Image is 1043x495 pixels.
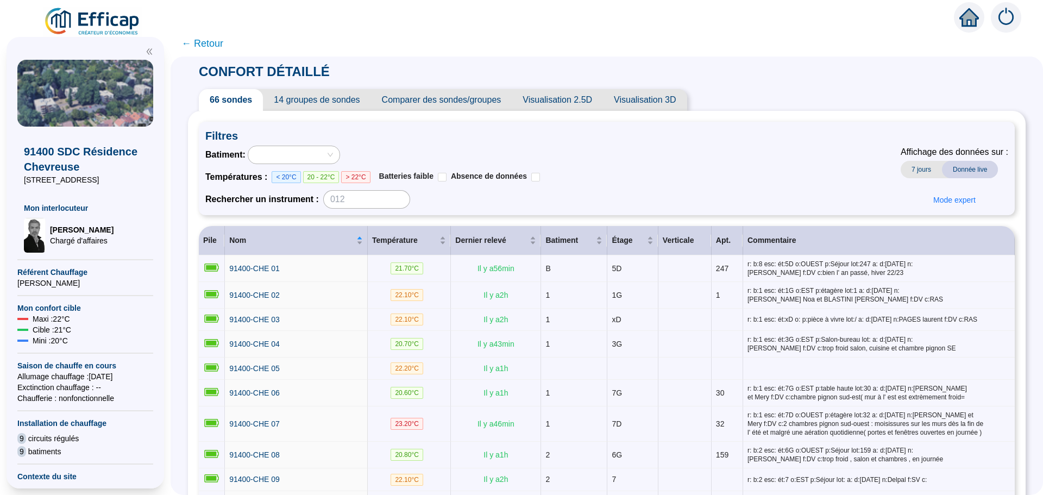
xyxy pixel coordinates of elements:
[28,446,61,457] span: batiments
[229,235,354,246] span: Nom
[747,446,1010,463] span: r: b:2 esc: ét:6G o:OUEST p:Séjour lot:159 a: d:[DATE] n:[PERSON_NAME] f:DV c:trop froid , salon ...
[368,226,451,255] th: Température
[371,89,512,111] span: Comparer des sondes/groupes
[716,291,720,299] span: 1
[17,371,153,382] span: Allumage chauffage : [DATE]
[612,264,621,273] span: 5D
[17,382,153,393] span: Exctinction chauffage : --
[483,291,508,299] span: Il y a 2 h
[747,384,1010,402] span: r: b:1 esc: ét:7G o:EST p:table haute lot:30 a: d:[DATE] n:[PERSON_NAME] et Mery f:DV c:chambre p...
[545,340,550,348] span: 1
[612,450,622,459] span: 6G
[483,389,508,397] span: Il y a 1 h
[712,226,743,255] th: Apt.
[612,235,644,246] span: Étage
[17,303,153,314] span: Mon confort cible
[229,450,280,459] span: 91400-CHE 08
[391,338,423,350] span: 20.70 °C
[959,8,979,27] span: home
[747,260,1010,277] span: r: b:8 esc: ét:5D o:OUEST p:Séjour lot:247 a: d:[DATE] n:[PERSON_NAME] f:DV c:bien l' an passé, h...
[205,171,272,184] span: Températures :
[391,289,423,301] span: 22.10 °C
[658,226,712,255] th: Verticale
[942,161,998,178] span: Donnée live
[229,449,280,461] a: 91400-CHE 08
[743,226,1015,255] th: Commentaire
[477,340,514,348] span: Il y a 43 min
[477,264,514,273] span: Il y a 56 min
[379,172,433,180] span: Batteries faible
[199,89,263,111] span: 66 sondes
[229,389,280,397] span: 91400-CHE 06
[545,475,550,484] span: 2
[17,360,153,371] span: Saison de chauffe en cours
[991,2,1021,33] img: alerts
[716,419,725,428] span: 32
[612,340,622,348] span: 3G
[43,7,142,37] img: efficap energie logo
[17,446,26,457] span: 9
[50,224,114,235] span: [PERSON_NAME]
[716,264,728,273] span: 247
[229,419,280,428] span: 91400-CHE 07
[545,450,550,459] span: 2
[272,171,300,183] span: < 20°C
[188,64,341,79] span: CONFORT DÉTAILLÉ
[181,36,223,51] span: ← Retour
[229,474,280,485] a: 91400-CHE 09
[545,419,550,428] span: 1
[747,411,1010,437] span: r: b:1 esc: ét:7D o:OUEST p:étagère lot:32 a: d:[DATE] n:[PERSON_NAME] et Mery f:DV c:2 chambres ...
[229,364,280,373] span: 91400-CHE 05
[391,387,423,399] span: 20.60 °C
[50,235,114,246] span: Chargé d'affaires
[483,315,508,324] span: Il y a 2 h
[17,267,153,278] span: Référent Chauffage
[747,286,1010,304] span: r: b:1 esc: ét:1G o:EST p:étagère lot:1 a: d:[DATE] n:[PERSON_NAME] Noa et BLASTINI [PERSON_NAME]...
[451,226,541,255] th: Dernier relevé
[146,48,153,55] span: double-left
[607,226,658,255] th: Étage
[225,226,368,255] th: Nom
[603,89,687,111] span: Visualisation 3D
[545,291,550,299] span: 1
[33,324,71,335] span: Cible : 21 °C
[747,335,1010,353] span: r: b:1 esc: ét:3G o:EST p:Salon-bureau lot: a: d:[DATE] n:[PERSON_NAME] f:DV c:trop froid salon, ...
[205,128,1008,143] span: Filtres
[229,315,280,324] span: 91400-CHE 03
[205,193,319,206] span: Rechercher un instrument :
[747,315,1010,324] span: r: b:1 esc: ét:xD o: p:pièce à vivre lot:/ a: d:[DATE] n:PAGES laurent f:DV c:RAS
[229,363,280,374] a: 91400-CHE 05
[229,339,280,350] a: 91400-CHE 04
[901,161,942,178] span: 7 jours
[229,264,280,273] span: 91400-CHE 01
[716,389,725,397] span: 30
[17,418,153,429] span: Installation de chauffage
[391,362,423,374] span: 22.20 °C
[229,475,280,484] span: 91400-CHE 09
[205,148,246,161] span: Batiment :
[229,418,280,430] a: 91400-CHE 07
[391,449,423,461] span: 20.80 °C
[229,340,280,348] span: 91400-CHE 04
[24,203,147,214] span: Mon interlocuteur
[391,262,423,274] span: 21.70 °C
[483,364,508,373] span: Il y a 1 h
[229,314,280,325] a: 91400-CHE 03
[17,278,153,289] span: [PERSON_NAME]
[612,291,622,299] span: 1G
[483,450,508,459] span: Il y a 1 h
[229,263,280,274] a: 91400-CHE 01
[483,475,508,484] span: Il y a 2 h
[612,389,622,397] span: 7G
[512,89,603,111] span: Visualisation 2.5D
[17,471,153,482] span: Contexte du site
[901,146,1008,159] span: Affichage des données sur :
[263,89,370,111] span: 14 groupes de sondes
[391,474,423,486] span: 22.10 °C
[612,475,616,484] span: 7
[24,144,147,174] span: 91400 SDC Résidence Chevreuse
[612,315,621,324] span: xD
[24,218,46,253] img: Chargé d'affaires
[229,291,280,299] span: 91400-CHE 02
[545,235,594,246] span: Batiment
